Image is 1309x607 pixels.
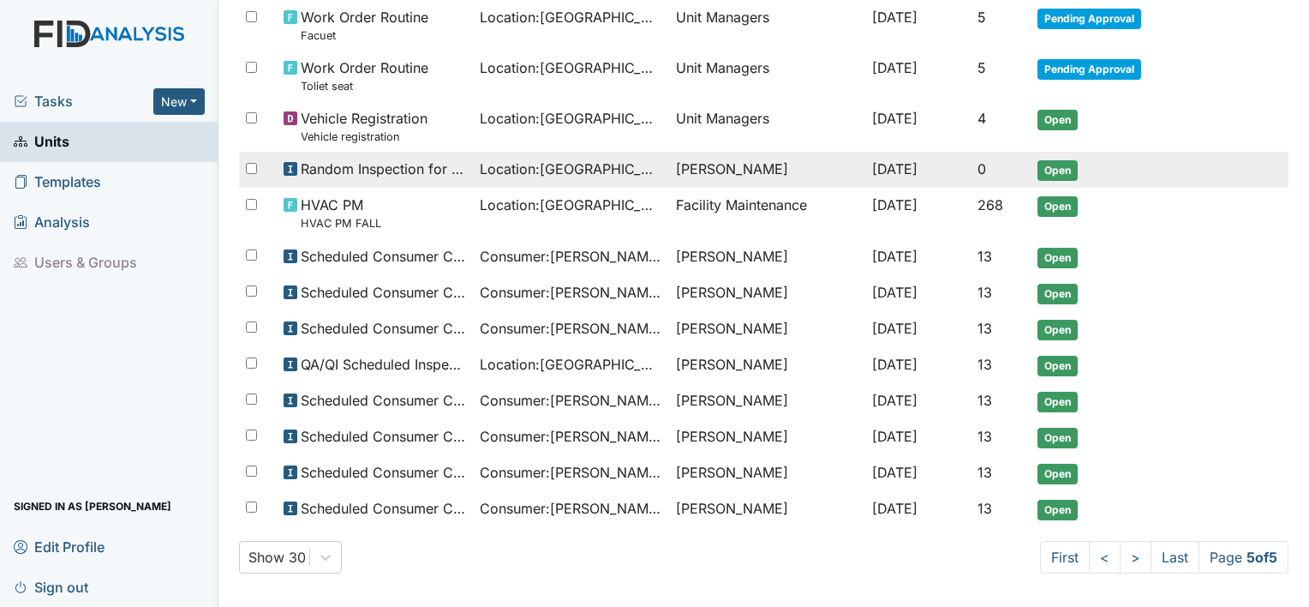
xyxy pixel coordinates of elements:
[14,129,69,155] span: Units
[14,533,105,560] span: Edit Profile
[977,356,992,373] span: 13
[977,110,986,127] span: 4
[1037,196,1078,217] span: Open
[977,392,992,409] span: 13
[669,51,865,101] td: Unit Managers
[872,9,917,26] span: [DATE]
[480,57,662,78] span: Location : [GEOGRAPHIC_DATA]
[480,159,662,179] span: Location : [GEOGRAPHIC_DATA]
[301,78,428,94] small: Toliet seat
[977,500,992,517] span: 13
[14,169,101,195] span: Templates
[872,110,917,127] span: [DATE]
[669,383,865,419] td: [PERSON_NAME]
[301,354,466,375] span: QA/QI Scheduled Inspection
[669,311,865,347] td: [PERSON_NAME]
[301,195,381,231] span: HVAC PM HVAC PM FALL
[1040,541,1090,574] a: First
[1037,320,1078,340] span: Open
[977,9,986,26] span: 5
[480,246,662,267] span: Consumer : [PERSON_NAME]
[1037,160,1078,181] span: Open
[669,152,865,188] td: [PERSON_NAME]
[977,196,1003,213] span: 268
[977,248,992,265] span: 13
[977,428,992,445] span: 13
[872,356,917,373] span: [DATE]
[1040,541,1288,574] nav: task-pagination
[301,426,466,447] span: Scheduled Consumer Chart Review
[872,284,917,301] span: [DATE]
[1037,500,1078,520] span: Open
[872,196,917,213] span: [DATE]
[669,275,865,311] td: [PERSON_NAME]
[14,574,88,600] span: Sign out
[977,160,986,177] span: 0
[153,88,205,115] button: New
[480,390,662,411] span: Consumer : [PERSON_NAME]
[669,239,865,275] td: [PERSON_NAME]
[480,462,662,483] span: Consumer : [PERSON_NAME]
[480,426,662,447] span: Consumer : [PERSON_NAME][GEOGRAPHIC_DATA]
[301,215,381,231] small: HVAC PM FALL
[301,318,466,339] span: Scheduled Consumer Chart Review
[669,188,865,238] td: Facility Maintenance
[872,428,917,445] span: [DATE]
[1037,428,1078,448] span: Open
[977,320,992,337] span: 13
[301,129,427,145] small: Vehicle registration
[301,498,466,519] span: Scheduled Consumer Chart Review
[669,347,865,383] td: [PERSON_NAME]
[1037,110,1078,130] span: Open
[1037,59,1141,80] span: Pending Approval
[301,7,428,44] span: Work Order Routine Facuet
[301,282,466,303] span: Scheduled Consumer Chart Review
[1037,464,1078,484] span: Open
[669,455,865,491] td: [PERSON_NAME]
[1037,392,1078,412] span: Open
[14,91,153,111] a: Tasks
[872,160,917,177] span: [DATE]
[977,59,986,76] span: 5
[248,547,306,568] div: Show 30
[1089,541,1121,574] a: <
[301,108,427,145] span: Vehicle Registration Vehicle registration
[1151,541,1199,574] a: Last
[480,282,662,303] span: Consumer : [PERSON_NAME]
[1246,549,1277,566] strong: 5 of 5
[669,419,865,455] td: [PERSON_NAME]
[480,7,662,27] span: Location : [GEOGRAPHIC_DATA]
[1198,541,1288,574] span: Page
[872,392,917,409] span: [DATE]
[1037,356,1078,376] span: Open
[480,354,662,375] span: Location : [GEOGRAPHIC_DATA]
[1037,248,1078,268] span: Open
[872,248,917,265] span: [DATE]
[480,108,662,129] span: Location : [GEOGRAPHIC_DATA]
[301,390,466,411] span: Scheduled Consumer Chart Review
[301,159,466,179] span: Random Inspection for AM
[1037,284,1078,304] span: Open
[1120,541,1151,574] a: >
[1037,9,1141,29] span: Pending Approval
[669,101,865,152] td: Unit Managers
[301,27,428,44] small: Facuet
[301,57,428,94] span: Work Order Routine Toliet seat
[872,500,917,517] span: [DATE]
[977,284,992,301] span: 13
[480,318,662,339] span: Consumer : [PERSON_NAME][GEOGRAPHIC_DATA]
[669,491,865,527] td: [PERSON_NAME]
[977,464,992,481] span: 13
[872,320,917,337] span: [DATE]
[14,209,90,236] span: Analysis
[301,462,466,483] span: Scheduled Consumer Chart Review
[301,246,466,267] span: Scheduled Consumer Chart Review
[872,59,917,76] span: [DATE]
[480,498,662,519] span: Consumer : [PERSON_NAME]
[14,493,171,520] span: Signed in as [PERSON_NAME]
[480,195,662,215] span: Location : [GEOGRAPHIC_DATA]
[872,464,917,481] span: [DATE]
